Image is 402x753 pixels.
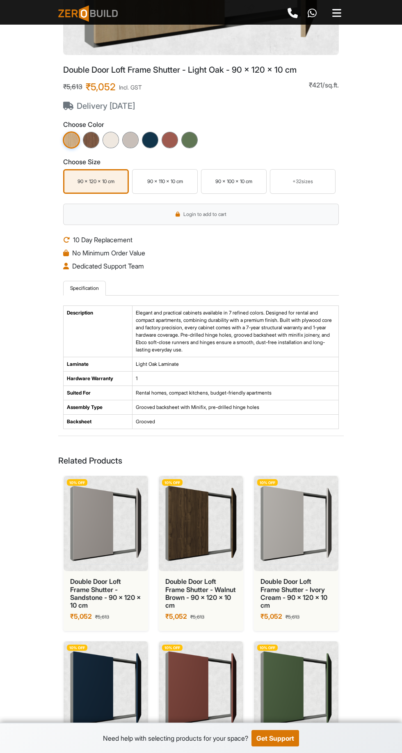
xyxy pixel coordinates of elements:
span: ₹5,613 [63,83,82,91]
span: Delivery [DATE] [63,101,142,111]
li: No Minimum Order Value [63,248,339,258]
td: Laminate [64,357,132,372]
li: Dedicated Support Team [63,261,339,271]
span: ₹5,052 [165,612,187,620]
div: Double Door Loft Frame Shutter - Walnut Brown - 90 x 120 x 10 cm [165,578,237,609]
span: ₹5,052 [260,612,282,620]
div: 90 x 110 x 10 cm [134,178,196,185]
span: 10 % OFF [67,645,87,651]
span: ₹5,613 [95,614,109,620]
span: Incl. GST [119,83,142,92]
span: 10 % OFF [67,479,87,485]
h1: Double Door Loft Frame Shutter - Light Oak - 90 x 120 x 10 cm [63,65,339,75]
span: ₹421/sq.ft. [309,81,339,89]
td: Grooved [132,415,338,429]
td: Grooved backsheet with Minifix, pre-drilled hinge holes [132,400,338,415]
div: 90 x 100 x 10 cm [203,178,265,185]
span: 10 % OFF [257,645,278,651]
img: Double Door Loft Frame Shutter - Ivory Cream - 90 x 120 x 10 cm [260,482,332,565]
span: 10 % OFF [162,645,183,651]
span: 10 % OFF [257,479,278,485]
td: Light Oak Laminate [132,357,338,372]
td: Hardware Warranty [64,372,132,386]
div: Double Door Loft Frame Shutter - Sandstone - 90 x 120 x 10 cm [70,578,142,609]
td: Backsheet [64,415,132,429]
img: Double Door Loft Frame Shutter - Sandstone - 90 x 120 x 10 cm [70,482,142,565]
img: Ivory Cream [103,132,119,148]
li: 10 Day Replacement [63,235,339,245]
img: English Green [181,132,198,148]
td: Assembly Type [64,400,132,415]
td: Elegant and practical cabinets available in 7 refined colors. Designed for rental and compact apa... [132,306,338,357]
a: Double Door Loft Frame Shutter - Walnut Brown - 90 x 120 x 10 cm10% OFFDouble Door Loft Frame Shu... [158,475,244,631]
h3: Choose Size [63,158,339,166]
a: Specification [63,281,106,296]
td: 1 [132,372,338,386]
img: Sandstone [122,132,139,148]
td: Rental homes, compact kitchens, budget-friendly apartments [132,386,338,400]
img: Earth Brown [162,132,178,148]
img: Graphite Blue [142,132,158,148]
div: Need help with selecting products for your space? [103,733,248,743]
div: + 32 sizes [274,178,332,185]
span: ₹5,613 [286,614,299,620]
img: Double Door Loft Frame Shutter - Earth Brown - 90 x 120 x 10 cm [165,648,237,730]
h4: Related Products [58,456,344,466]
span: ₹5,613 [190,614,204,620]
img: Double Door Loft Frame Shutter - Walnut Brown - 90 x 120 x 10 cm [165,482,237,565]
a: Double Door Loft Frame Shutter - Sandstone - 90 x 120 x 10 cm10% OFFDouble Door Loft Frame Shutte... [63,475,148,631]
span: ₹5,052 [70,612,92,620]
img: Walnut Brown [83,132,99,148]
div: 90 x 120 x 10 cm [66,178,126,185]
img: Light Oak [63,131,80,149]
td: Suited For [64,386,132,400]
div: Double Door Loft Frame Shutter - Ivory Cream - 90 x 120 x 10 cm [260,578,332,609]
a: Double Door Loft Frame Shutter - Ivory Cream - 90 x 120 x 10 cm10% OFFDouble Door Loft Frame Shut... [254,475,339,631]
span: Login to add to cart [183,211,226,218]
span: ₹5,052 [86,81,116,93]
span: 10 % OFF [162,479,183,485]
img: Double Door Loft Frame Shutter - Graphite Blue - 90 x 120 x 10 cm [70,648,142,730]
img: ZeroBuild logo [58,5,118,22]
h3: Choose Color [63,121,339,129]
button: Get Support [251,730,299,746]
td: Description [64,306,132,357]
img: Double Door Loft Frame Shutter - English Green - 90 x 120 x 10 cm [260,648,332,730]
